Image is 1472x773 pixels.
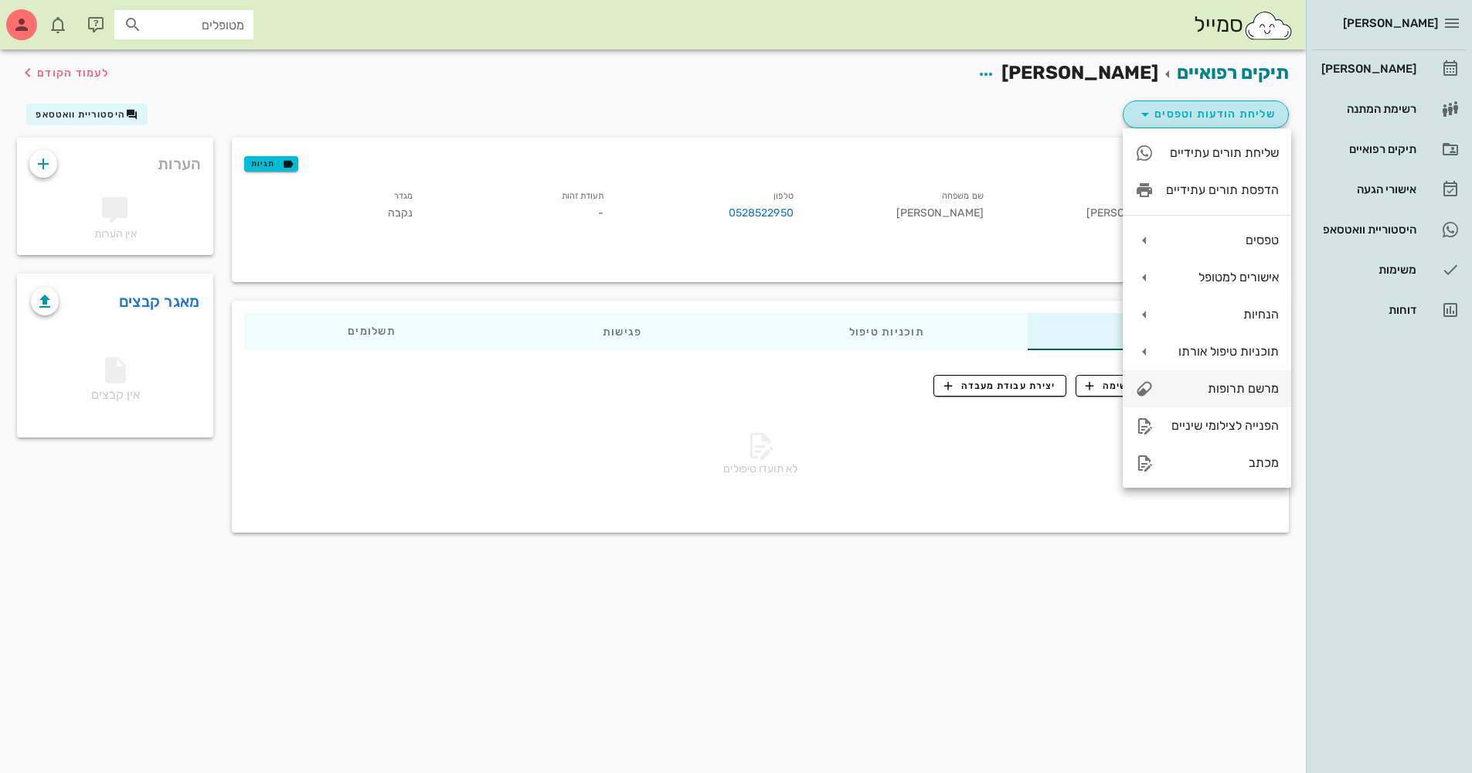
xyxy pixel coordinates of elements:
span: תג [46,12,55,22]
a: אישורי הגעה [1312,171,1466,208]
span: - [598,206,603,220]
div: [PERSON_NAME] [996,184,1186,231]
a: תיקים רפואיים [1177,62,1289,83]
button: לעמוד הקודם [19,59,109,87]
button: תגיות [244,156,298,172]
span: תשלומים [348,326,396,337]
div: היסטוריית וואטסאפ [1318,223,1416,236]
div: טפסים [1166,233,1279,247]
div: אישורים למטופל [1166,270,1279,284]
small: מגדר [394,191,413,201]
button: היסטוריית וואטסאפ [26,104,148,125]
img: SmileCloud logo [1243,10,1294,41]
span: היסטוריית וואטסאפ [36,109,125,120]
div: נקבה [235,184,425,231]
span: יצירת משימה [1086,379,1164,393]
div: דוחות [1318,304,1416,316]
button: יצירת עבודת מעבדה [933,375,1066,397]
a: מאגר קבצים [119,289,200,314]
span: [PERSON_NAME] [1343,16,1438,30]
div: טיפולים [1028,313,1277,350]
div: רשימת המתנה [1318,103,1416,115]
span: [PERSON_NAME] [1001,62,1158,83]
span: יצירת עבודת מעבדה [944,379,1056,393]
span: תגיות [251,157,291,171]
div: [PERSON_NAME] [1318,63,1416,75]
span: אין קבצים [91,362,140,402]
button: יצירת משימה [1076,375,1175,397]
div: אישורי הגעה [1318,183,1416,196]
a: תיקים רפואיים [1312,131,1466,168]
div: הנחיות [1123,296,1291,333]
a: [PERSON_NAME] [1312,50,1466,87]
div: פגישות [499,313,746,350]
a: דוחות [1312,291,1466,329]
span: לא תועדו טיפולים [723,462,797,475]
div: תוכניות טיפול אורתו [1166,344,1279,359]
button: שליחת הודעות וטפסים [1123,100,1289,128]
a: 0528522950 [729,205,794,222]
div: אישורים למטופל [1123,259,1291,296]
a: רשימת המתנה [1312,90,1466,128]
div: שליחת תורים עתידיים [1166,145,1279,160]
div: סמייל [1194,9,1294,42]
div: מרשם תרופות [1166,381,1279,396]
span: אין הערות [94,227,137,240]
span: שליחת הודעות וטפסים [1136,105,1276,124]
div: משימות [1318,264,1416,276]
div: הנחיות [1166,307,1279,322]
div: תוכניות טיפול אורתו [1123,333,1291,370]
div: [PERSON_NAME] [806,184,996,231]
div: תוכניות טיפול [746,313,1028,350]
small: טלפון [773,191,794,201]
div: הערות [17,138,213,182]
div: טפסים [1123,222,1291,259]
a: משימות [1312,251,1466,288]
div: הפנייה לצילומי שיניים [1166,418,1279,433]
small: שם משפחה [942,191,984,201]
a: היסטוריית וואטסאפ [1312,211,1466,248]
div: תיקים רפואיים [1318,143,1416,155]
div: הדפסת תורים עתידיים [1166,182,1279,197]
div: מכתב [1166,455,1279,470]
small: תעודת זהות [562,191,603,201]
span: לעמוד הקודם [37,66,109,80]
